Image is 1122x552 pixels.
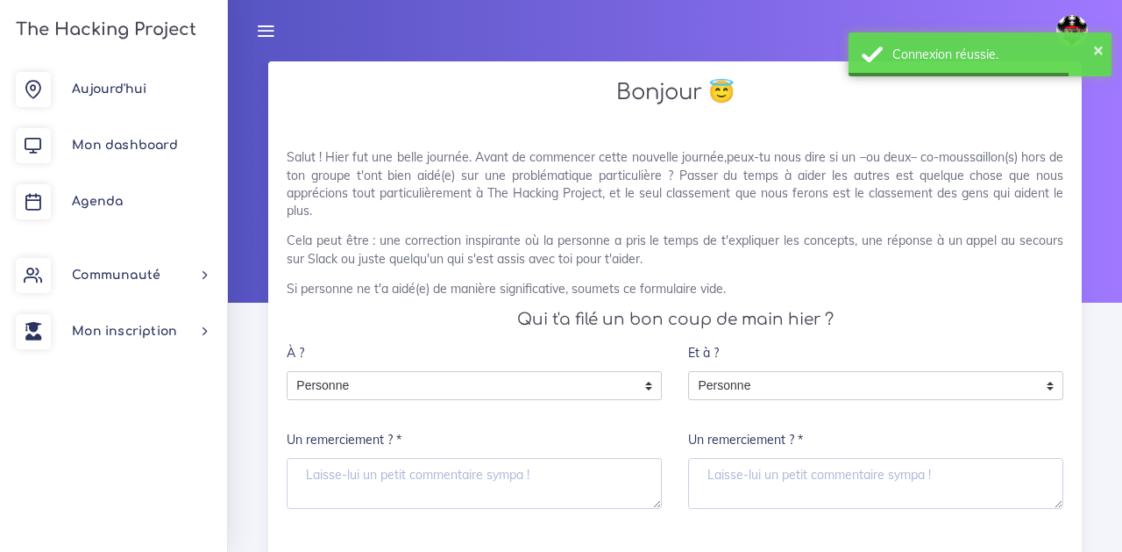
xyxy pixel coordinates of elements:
[688,335,719,371] label: Et à ?
[72,269,160,282] span: Communauté
[287,80,1063,105] h2: Bonjour 😇
[689,372,1036,400] span: Personne
[1093,40,1104,58] button: ×
[11,20,196,39] h3: The Hacking Project
[892,46,1098,63] div: Connexion réussie.
[72,325,177,338] span: Mon inscription
[72,139,178,152] span: Mon dashboard
[72,82,146,96] span: Aujourd'hui
[287,422,401,458] label: Un remerciement ? *
[287,148,1063,219] p: Salut ! Hier fut une belle journée. Avant de commencer cette nouvelle journée,peux-tu nous dire s...
[287,232,1063,268] p: Cela peut être : une correction inspirante où la personne a pris le temps de t'expliquer les conc...
[688,422,803,458] label: Un remerciement ? *
[288,372,635,400] span: Personne
[72,195,123,208] span: Agenda
[287,280,1063,298] p: Si personne ne t'a aidé(e) de manière significative, soumets ce formulaire vide.
[287,335,304,371] label: À ?
[1056,15,1088,47] img: avatar
[287,310,1063,329] h4: Qui t'a filé un bon coup de main hier ?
